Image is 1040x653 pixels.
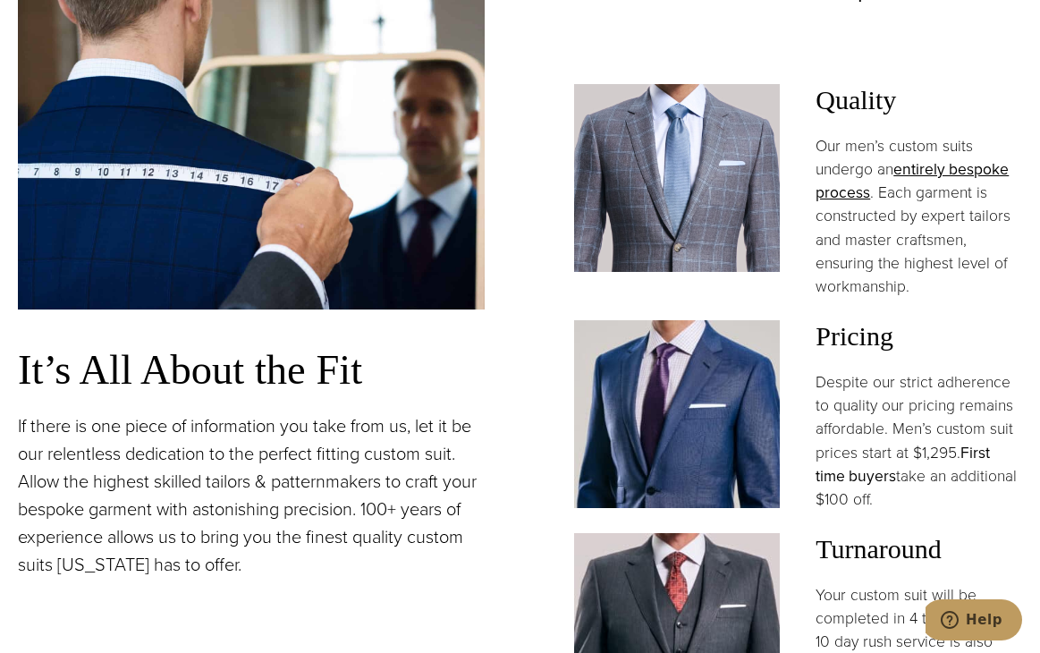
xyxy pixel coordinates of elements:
[816,370,1022,511] p: Despite our strict adherence to quality our pricing remains affordable. Men’s custom suit prices ...
[18,345,485,395] h3: It’s All About the Fit
[816,157,1009,204] a: entirely bespoke process
[574,320,781,508] img: Client in blue solid custom made suit with white shirt and navy tie. Fabric by Scabal.
[816,320,1022,352] h3: Pricing
[926,599,1022,644] iframe: Opens a widget where you can chat to one of our agents
[816,533,1022,565] h3: Turnaround
[816,84,1022,116] h3: Quality
[816,134,1022,298] p: Our men’s custom suits undergo an . Each garment is constructed by expert tailors and master craf...
[18,412,485,579] p: If there is one piece of information you take from us, let it be our relentless dedication to the...
[816,441,990,488] a: First time buyers
[574,84,781,272] img: Client in Zegna grey windowpane bespoke suit with white shirt and light blue tie.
